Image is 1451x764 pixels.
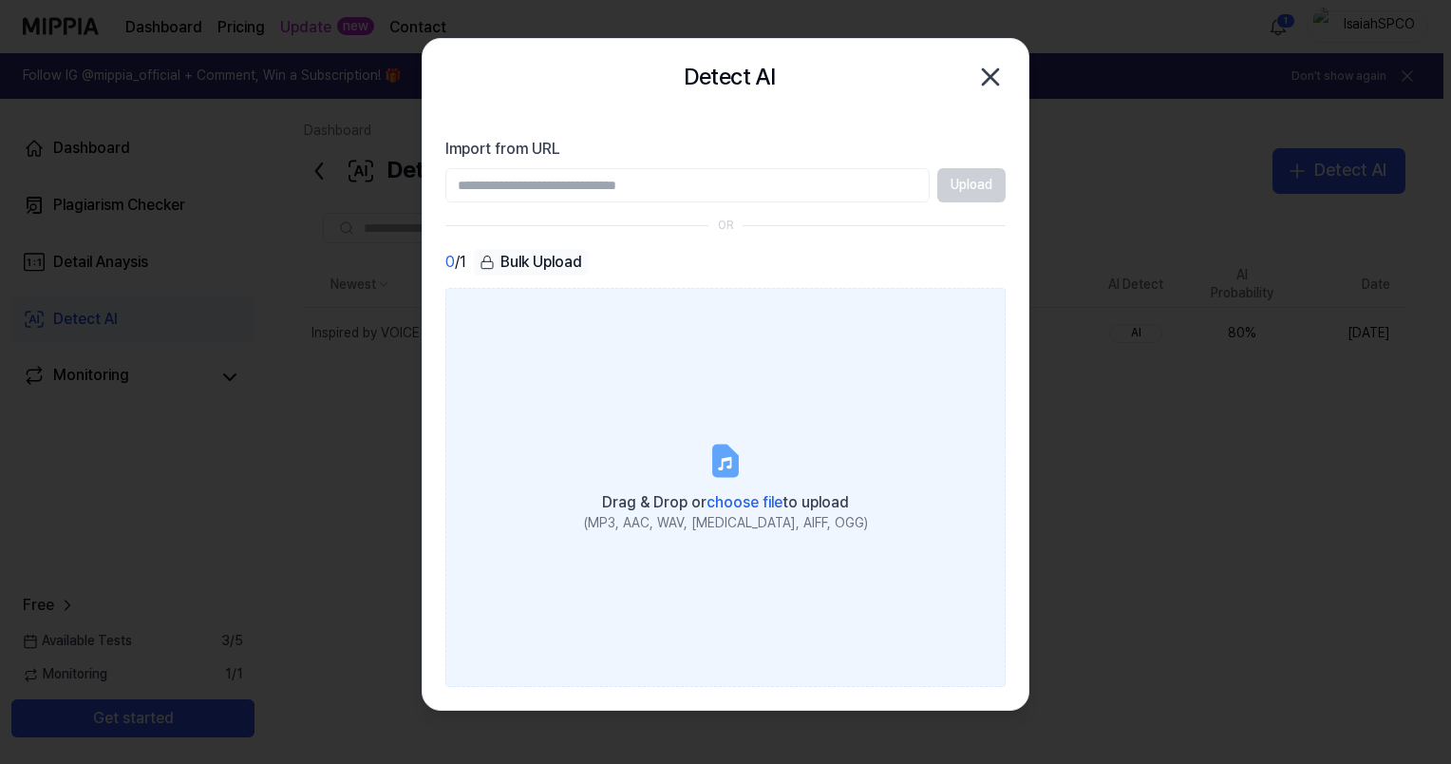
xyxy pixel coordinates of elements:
[584,514,868,533] div: (MP3, AAC, WAV, [MEDICAL_DATA], AIFF, OGG)
[445,249,466,277] div: / 1
[707,493,782,511] span: choose file
[474,249,588,276] div: Bulk Upload
[445,251,455,274] span: 0
[718,218,734,234] div: OR
[602,493,849,511] span: Drag & Drop or to upload
[684,59,776,95] h2: Detect AI
[474,249,588,277] button: Bulk Upload
[445,138,1006,161] label: Import from URL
